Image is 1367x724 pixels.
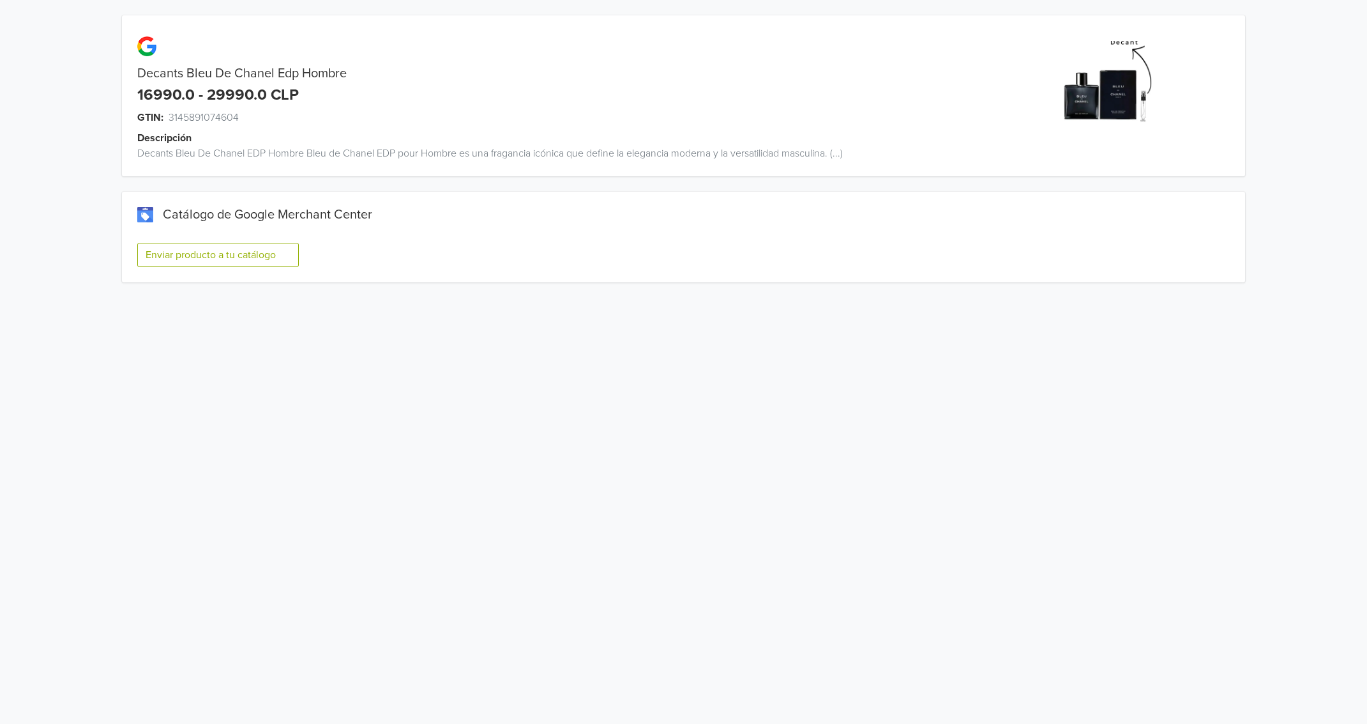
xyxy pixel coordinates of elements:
[1057,41,1153,137] img: product_image
[122,146,964,161] div: Decants Bleu De Chanel EDP Hombre Bleu de Chanel EDP pour Hombre es una fragancia icónica que def...
[137,86,299,105] div: 16990.0 - 29990.0 CLP
[137,110,163,125] span: GTIN:
[122,66,964,81] div: Decants Bleu De Chanel Edp Hombre
[137,243,299,267] button: Enviar producto a tu catálogo
[137,130,979,146] div: Descripción
[169,110,239,125] span: 3145891074604
[137,207,1230,222] div: Catálogo de Google Merchant Center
